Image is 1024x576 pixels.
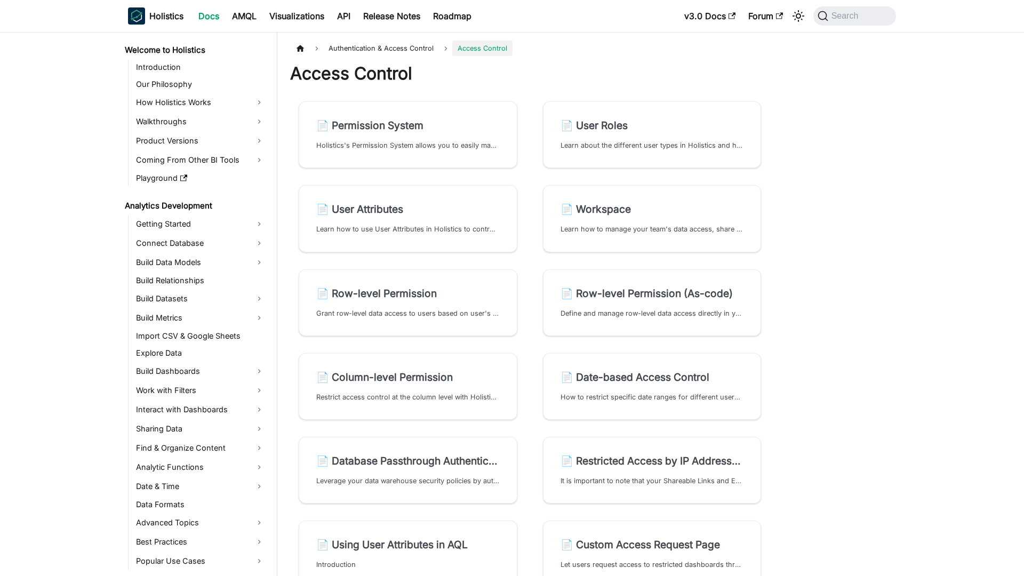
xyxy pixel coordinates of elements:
a: Date & Time [133,478,268,495]
a: Welcome to Holistics [122,43,268,58]
h2: Date-based Access Control [561,371,744,383]
a: 📄️ User AttributesLearn how to use User Attributes in Holistics to control data access with Datas... [299,185,517,252]
a: Our Philosophy [133,77,268,92]
a: API [331,7,357,25]
a: Work with Filters [133,382,268,399]
a: Coming From Other BI Tools [133,151,268,169]
p: It is important to note that your Shareable Links and Embedded Dashboards are publicly accessible... [561,476,744,486]
img: Holistics [128,7,145,25]
a: Build Datasets [133,290,268,307]
a: Sharing Data [133,420,268,437]
p: Learn how to manage your team's data access, share reports, and track progress with Holistics's w... [561,224,744,234]
a: Product Versions [133,132,268,149]
a: Forum [742,7,789,25]
a: Connect Database [133,235,268,252]
a: How Holistics Works [133,94,268,111]
a: Find & Organize Content [133,439,268,457]
a: 📄️ User RolesLearn about the different user types in Holistics and how they can help you streamli... [543,101,762,168]
h2: Row-level Permission (As-code) [561,287,744,300]
a: Introduction [133,60,268,75]
h2: Restricted Access by IP Addresses (IP Whitelisting) [561,454,744,467]
p: Define and manage row-level data access directly in your dataset code for greater flexibility and... [561,308,744,318]
a: Interact with Dashboards [133,401,268,418]
a: Build Data Models [133,254,268,271]
a: Release Notes [357,7,427,25]
button: Search (Command+K) [813,6,896,26]
a: Popular Use Cases [133,553,268,570]
p: Restrict access control at the column level with Holistics' Column-level Permission feature [316,392,500,402]
a: 📄️ Database Passthrough AuthenticationLeverage your data warehouse security policies by authentic... [299,437,517,503]
a: Docs [192,7,226,25]
a: 📄️ WorkspaceLearn how to manage your team's data access, share reports, and track progress with H... [543,185,762,252]
p: Leverage your data warehouse security policies by authenticating users with their individual data... [316,476,500,486]
h2: Using User Attributes in AQL [316,538,500,551]
a: Import CSV & Google Sheets [133,329,268,343]
h2: User Roles [561,119,744,132]
a: 📄️ Restricted Access by IP Addresses (IP Whitelisting)It is important to note that your Shareable... [543,437,762,503]
p: How to restrict specific date ranges for different users/usergroups in Holistics [561,392,744,402]
a: Visualizations [263,7,331,25]
nav: Docs sidebar [117,32,277,576]
nav: Breadcrumbs [290,41,770,56]
p: Grant row-level data access to users based on user's attributes data [316,308,500,318]
p: Learn how to use User Attributes in Holistics to control data access with Dataset's Row-level Per... [316,224,500,234]
a: Advanced Topics [133,514,268,531]
h1: Access Control [290,63,770,84]
a: Best Practices [133,533,268,550]
span: Access Control [452,41,513,56]
a: 📄️ Permission SystemHolistics's Permission System allows you to easily manage permission control ... [299,101,517,168]
h2: User Attributes [316,203,500,215]
p: Learn about the different user types in Holistics and how they can help you streamline your workflow [561,140,744,150]
a: Build Relationships [133,273,268,288]
h2: Workspace [561,203,744,215]
h2: Column-level Permission [316,371,500,383]
h2: Row-level Permission [316,287,500,300]
a: Explore Data [133,346,268,361]
a: 📄️ Column-level PermissionRestrict access control at the column level with Holistics' Column-leve... [299,353,517,420]
span: Search [828,11,865,21]
a: Home page [290,41,310,56]
p: Holistics's Permission System allows you to easily manage permission control at Data Source and D... [316,140,500,150]
p: Introduction [316,559,500,570]
button: Switch between dark and light mode (currently system mode) [790,7,807,25]
h2: Permission System [316,119,500,132]
a: Build Dashboards [133,363,268,380]
a: Roadmap [427,7,478,25]
a: AMQL [226,7,263,25]
a: Walkthroughs [133,113,268,130]
a: 📄️ Date-based Access ControlHow to restrict specific date ranges for different users/usergroups i... [543,353,762,420]
a: Data Formats [133,497,268,512]
h2: Custom Access Request Page [561,538,744,551]
a: v3.0 Docs [678,7,742,25]
a: Playground [133,171,268,186]
a: Analytic Functions [133,459,268,476]
b: Holistics [149,10,183,22]
a: 📄️ Row-level PermissionGrant row-level data access to users based on user's attributes data [299,269,517,336]
span: Authentication & Access Control [323,41,439,56]
a: 📄️ Row-level Permission (As-code)Define and manage row-level data access directly in your dataset... [543,269,762,336]
a: Analytics Development [122,198,268,213]
a: Getting Started [133,215,268,233]
a: Build Metrics [133,309,268,326]
p: Let users request access to restricted dashboards through customized forms and workflows [561,559,744,570]
a: HolisticsHolisticsHolistics [128,7,183,25]
h2: Database Passthrough Authentication [316,454,500,467]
